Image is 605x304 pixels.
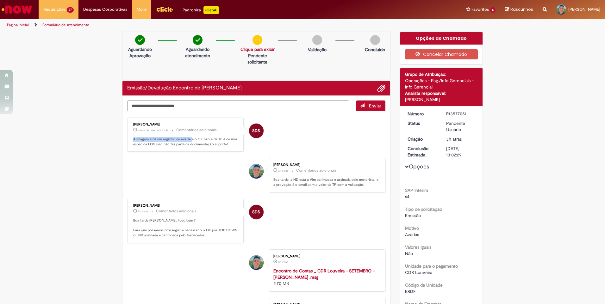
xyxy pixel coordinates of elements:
[273,177,379,187] p: Boa tarde, a ND está a Vim carimbada e assinada pelo motorista, e a provação é o email com o valo...
[405,270,432,275] span: CDR Louveira
[176,127,217,133] small: Comentários adicionais
[278,169,288,173] span: 2h atrás
[296,168,337,173] small: Comentários adicionais
[403,145,442,158] dt: Conclusão Estimada
[5,19,399,31] ul: Trilhas de página
[403,120,442,126] dt: Status
[278,260,288,264] span: 3h atrás
[405,263,458,269] b: Unidade para o pagamento
[135,35,145,45] img: check-circle-green.png
[156,4,173,14] img: click_logo_yellow_360x200.png
[125,46,155,59] p: Aguardando Aprovação
[365,46,385,53] p: Concluído
[273,268,379,287] div: 2.70 MB
[446,136,462,142] span: 3h atrás
[405,289,415,294] span: BRDF
[446,120,476,133] div: Pendente Usuário
[377,84,385,92] button: Adicionar anexos
[138,210,148,213] time: 29/09/2025 14:58:12
[568,7,600,12] span: [PERSON_NAME]
[405,232,419,237] span: Avarias
[405,282,443,288] b: Código da Unidade
[273,254,379,258] div: [PERSON_NAME]
[1,3,33,16] img: ServiceNow
[42,22,89,27] a: Formulário de Atendimento
[83,6,127,13] span: Despesas Corporativas
[405,71,478,77] div: Grupo de Atribuição:
[252,204,260,220] span: SDS
[446,136,476,142] div: 29/09/2025 13:58:21
[278,260,288,264] time: 29/09/2025 13:58:17
[405,244,431,250] b: Valores Iguais
[249,205,264,219] div: Sabrina Da Silva Oliveira
[249,255,264,270] div: Sostenys Campos Souza
[133,218,239,238] p: Boa tarde [PERSON_NAME], tudo bem ? Para que possamos prosseguir é necessario o OK por TOP DOWN o...
[400,32,483,45] div: Opções do Chamado
[471,6,489,13] span: Favoritos
[308,46,327,53] p: Validação
[133,123,239,126] div: [PERSON_NAME]
[138,128,168,132] span: cerca de uma hora atrás
[240,52,275,65] p: Pendente solicitante
[510,6,533,12] span: Rascunhos
[405,213,421,218] span: Emissão
[405,90,478,96] div: Analista responsável:
[273,163,379,167] div: [PERSON_NAME]
[249,164,264,179] div: Sostenys Campos Souza
[403,136,442,142] dt: Criação
[240,46,275,52] a: Clique para exibir
[133,137,239,147] p: A imagem é de um registro de avaria e o OK não é da TP é de uma espec da LOG isso não faz parte d...
[43,6,65,13] span: Requisições
[369,103,381,109] span: Enviar
[133,204,239,208] div: [PERSON_NAME]
[370,35,380,45] img: img-circle-grey.png
[405,225,419,231] b: Motivo
[127,100,349,111] textarea: Digite sua mensagem aqui...
[156,209,196,214] small: Comentários adicionais
[405,96,478,103] div: [PERSON_NAME]
[203,6,219,14] p: +GenAi
[252,123,260,138] span: SDS
[405,251,413,256] span: Não
[405,187,428,193] b: SAP Interim
[446,145,476,158] div: [DATE] 13:02:29
[490,7,496,13] span: 6
[446,136,462,142] time: 29/09/2025 13:58:21
[312,35,322,45] img: img-circle-grey.png
[7,22,29,27] a: Página inicial
[273,268,375,280] a: Encontro de Contas _ CDR Louveira - SETEMBRO – [PERSON_NAME] .msg
[405,77,478,90] div: Operações - Pag./Info Gerenciais - Info Gerencial
[183,6,219,14] div: Padroniza
[193,35,203,45] img: check-circle-green.png
[405,49,478,59] button: Cancelar Chamado
[505,7,533,13] a: Rascunhos
[137,6,147,13] span: More
[403,111,442,117] dt: Número
[249,124,264,138] div: Sabrina Da Silva Oliveira
[183,46,212,59] p: Aguardando atendimento
[446,111,476,117] div: R13577051
[356,100,385,111] button: Enviar
[138,210,148,213] span: 2h atrás
[67,7,74,13] span: 27
[405,194,409,199] span: s4
[278,169,288,173] time: 29/09/2025 15:02:16
[405,206,442,212] b: Tipo de solicitação
[127,85,242,91] h2: Emissão/Devolução Encontro de Contas Fornecedor Histórico de tíquete
[253,35,262,45] img: circle-minus.png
